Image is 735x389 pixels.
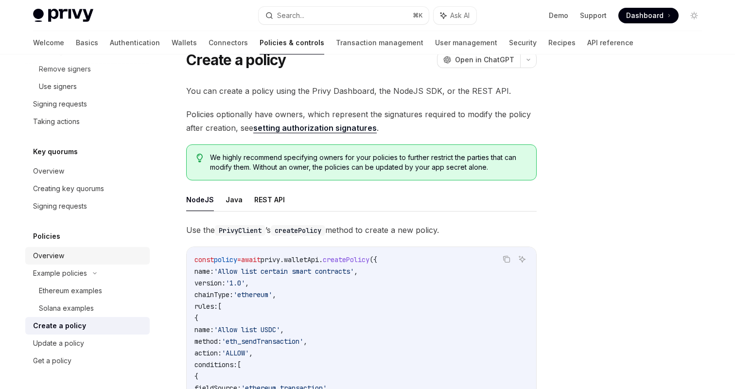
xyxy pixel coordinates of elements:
span: ⌘ K [413,12,423,19]
button: Java [226,188,243,211]
a: Creating key quorums [25,180,150,197]
h5: Key quorums [33,146,78,158]
h1: Create a policy [186,51,286,69]
span: , [354,267,358,276]
span: You can create a policy using the Privy Dashboard, the NodeJS SDK, or the REST API. [186,84,537,98]
button: Ask AI [516,253,528,265]
span: We highly recommend specifying owners for your policies to further restrict the parties that can ... [210,153,526,172]
a: Signing requests [25,197,150,215]
span: const [194,255,214,264]
span: walletApi [284,255,319,264]
div: Overview [33,165,64,177]
span: name: [194,267,214,276]
a: Create a policy [25,317,150,335]
button: NodeJS [186,188,214,211]
span: '1.0' [226,279,245,287]
span: Ask AI [450,11,470,20]
a: Solana examples [25,300,150,317]
a: Policies & controls [260,31,324,54]
span: . [319,255,323,264]
a: Support [580,11,607,20]
span: createPolicy [323,255,369,264]
div: Signing requests [33,200,87,212]
span: conditions: [194,360,237,369]
span: Policies optionally have owners, which represent the signatures required to modify the policy aft... [186,107,537,135]
div: Creating key quorums [33,183,104,194]
a: Security [509,31,537,54]
span: rules: [194,302,218,311]
a: Authentication [110,31,160,54]
div: Ethereum examples [39,285,102,297]
div: Create a policy [33,320,86,332]
a: Wallets [172,31,197,54]
a: Update a policy [25,335,150,352]
div: Taking actions [33,116,80,127]
a: Connectors [209,31,248,54]
code: createPolicy [271,225,325,236]
span: { [194,314,198,322]
span: [ [218,302,222,311]
span: Dashboard [626,11,664,20]
span: privy [261,255,280,264]
a: Get a policy [25,352,150,370]
a: Overview [25,247,150,265]
button: Toggle dark mode [686,8,702,23]
button: Search...⌘K [259,7,429,24]
span: , [249,349,253,357]
span: version: [194,279,226,287]
h5: Policies [33,230,60,242]
div: Example policies [33,267,87,279]
a: Basics [76,31,98,54]
span: chainType: [194,290,233,299]
div: Solana examples [39,302,94,314]
span: 'Allow list USDC' [214,325,280,334]
span: 'eth_sendTransaction' [222,337,303,346]
span: 'ethereum' [233,290,272,299]
span: , [280,325,284,334]
div: Update a policy [33,337,84,349]
svg: Tip [196,154,203,162]
span: . [280,255,284,264]
span: ({ [369,255,377,264]
code: PrivyClient [215,225,265,236]
a: Transaction management [336,31,423,54]
a: Dashboard [618,8,679,23]
a: Signing requests [25,95,150,113]
a: Taking actions [25,113,150,130]
span: await [241,255,261,264]
span: 'ALLOW' [222,349,249,357]
span: policy [214,255,237,264]
span: 'Allow list certain smart contracts' [214,267,354,276]
span: , [272,290,276,299]
button: Ask AI [434,7,476,24]
span: Open in ChatGPT [455,55,514,65]
a: Recipes [548,31,576,54]
span: method: [194,337,222,346]
a: Demo [549,11,568,20]
div: Use signers [39,81,77,92]
a: Overview [25,162,150,180]
button: Open in ChatGPT [437,52,520,68]
a: Use signers [25,78,150,95]
span: { [194,372,198,381]
img: light logo [33,9,93,22]
span: , [245,279,249,287]
button: Copy the contents from the code block [500,253,513,265]
a: Ethereum examples [25,282,150,300]
span: Use the ’s method to create a new policy. [186,223,537,237]
span: action: [194,349,222,357]
div: Signing requests [33,98,87,110]
a: setting authorization signatures [253,123,377,133]
div: Get a policy [33,355,71,367]
button: REST API [254,188,285,211]
span: , [303,337,307,346]
div: Search... [277,10,304,21]
span: name: [194,325,214,334]
a: API reference [587,31,633,54]
span: = [237,255,241,264]
a: Welcome [33,31,64,54]
div: Overview [33,250,64,262]
a: User management [435,31,497,54]
span: [ [237,360,241,369]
